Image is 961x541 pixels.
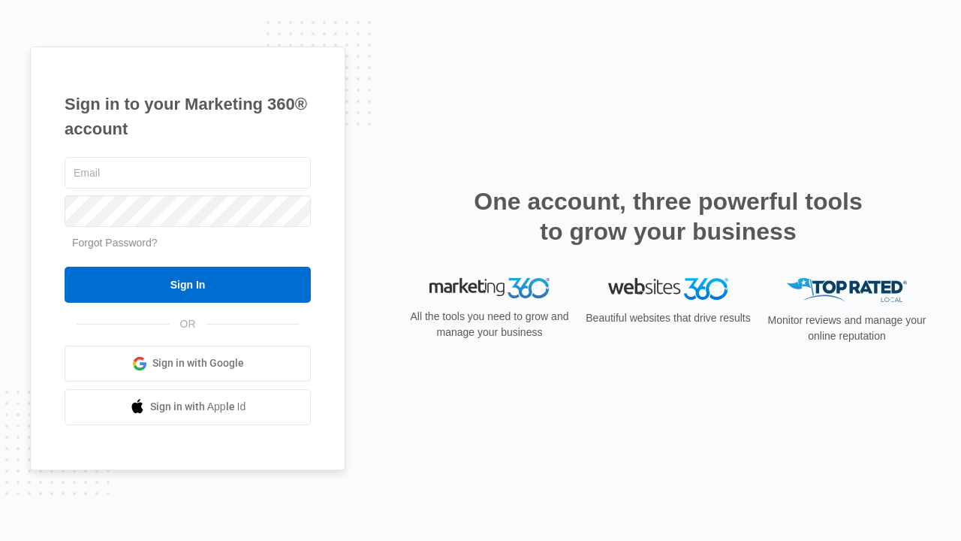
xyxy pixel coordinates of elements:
[152,355,244,371] span: Sign in with Google
[469,186,867,246] h2: One account, three powerful tools to grow your business
[65,267,311,303] input: Sign In
[608,278,728,300] img: Websites 360
[65,389,311,425] a: Sign in with Apple Id
[429,278,550,299] img: Marketing 360
[763,313,931,344] p: Monitor reviews and manage your online reputation
[584,310,752,326] p: Beautiful websites that drive results
[170,316,206,332] span: OR
[405,309,574,340] p: All the tools you need to grow and manage your business
[787,278,907,303] img: Top Rated Local
[65,346,311,382] a: Sign in with Google
[65,92,311,141] h1: Sign in to your Marketing 360® account
[72,237,158,249] a: Forgot Password?
[150,399,246,415] span: Sign in with Apple Id
[65,157,311,189] input: Email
